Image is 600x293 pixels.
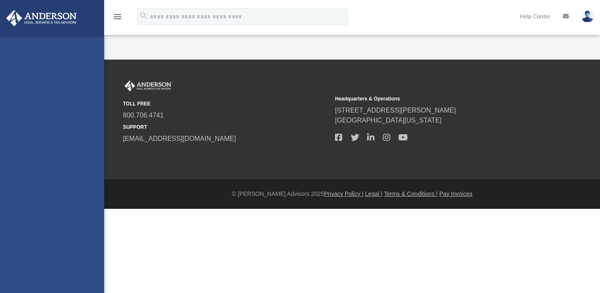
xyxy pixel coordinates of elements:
i: menu [112,12,122,22]
div: © [PERSON_NAME] Advisors 2025 [104,190,600,198]
a: 800.706.4741 [123,112,164,119]
img: Anderson Advisors Platinum Portal [4,10,79,26]
a: Legal | [365,190,382,197]
a: Privacy Policy | [324,190,364,197]
a: Pay Invoices [439,190,472,197]
small: TOLL FREE [123,100,329,108]
small: Headquarters & Operations [335,95,541,103]
img: User Pic [581,10,594,23]
a: Terms & Conditions | [384,190,438,197]
i: search [139,11,148,20]
img: Anderson Advisors Platinum Portal [123,80,173,91]
a: menu [112,16,122,22]
a: [EMAIL_ADDRESS][DOMAIN_NAME] [123,135,236,142]
a: [GEOGRAPHIC_DATA][US_STATE] [335,117,442,124]
small: SUPPORT [123,123,329,131]
a: [STREET_ADDRESS][PERSON_NAME] [335,107,456,114]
